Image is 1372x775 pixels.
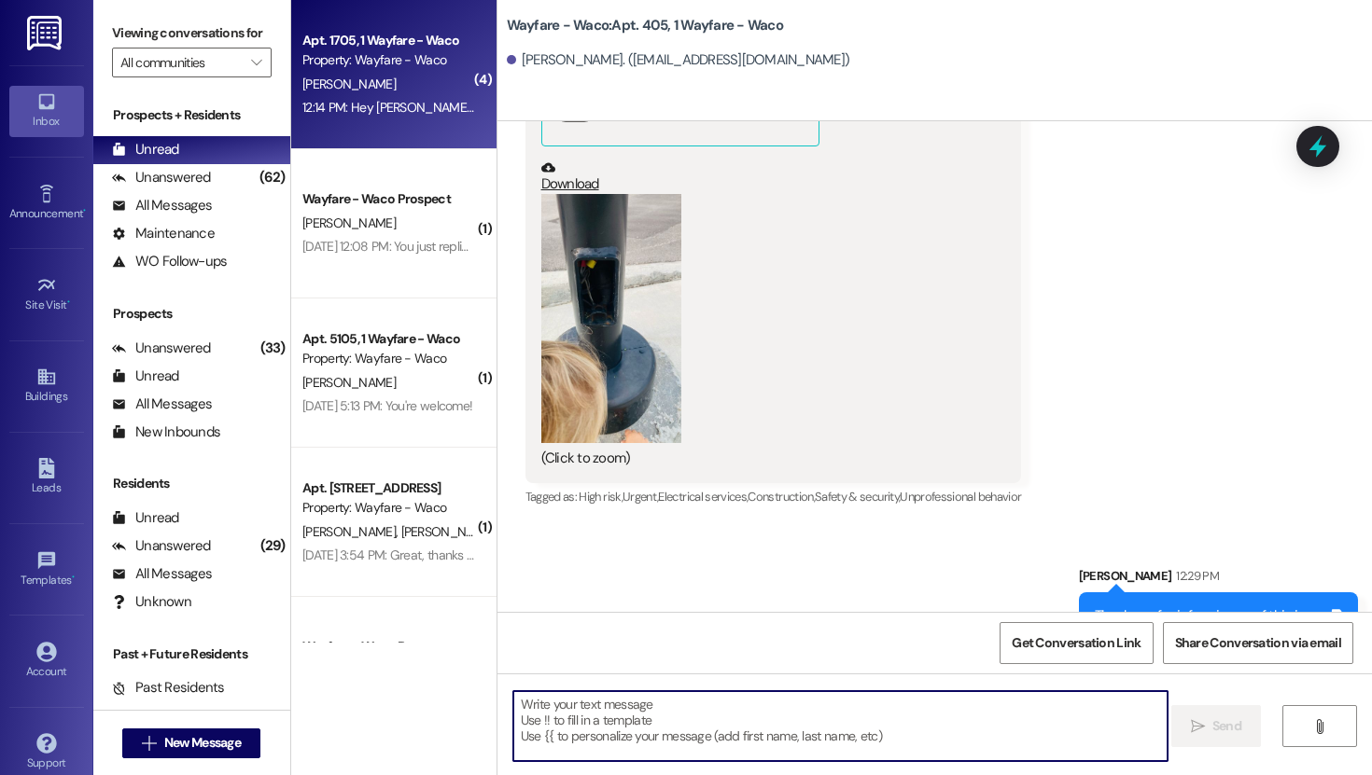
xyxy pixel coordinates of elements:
span: Urgent , [623,489,658,505]
a: Inbox [9,86,84,136]
div: Past + Future Residents [93,644,290,664]
a: Buildings [9,361,84,411]
i:  [142,736,156,751]
span: [PERSON_NAME] [302,374,396,391]
div: Residents [93,474,290,493]
div: Prospects [93,304,290,324]
span: Get Conversation Link [1012,633,1141,653]
img: ResiDesk Logo [27,16,65,50]
div: Property: Wayfare - Waco [302,498,475,518]
div: Unknown [112,592,191,612]
div: [PERSON_NAME] [1079,566,1358,592]
button: New Message [122,728,260,758]
div: (29) [256,532,290,560]
span: • [83,204,86,217]
div: Apt. [STREET_ADDRESS] [302,478,475,498]
input: All communities [120,48,242,77]
label: Viewing conversations for [112,19,272,48]
div: All Messages [112,564,212,584]
div: [DATE] 12:08 PM: You just replied 'Stop'. Are you sure you want to opt out of this thread? Please... [302,238,1057,255]
div: Tagged as: [525,483,1022,510]
div: WO Follow-ups [112,252,227,271]
div: Property: Wayfare - Waco [302,50,475,70]
button: Share Conversation via email [1163,622,1353,664]
span: Electrical services , [658,489,748,505]
span: [PERSON_NAME] [302,215,396,231]
div: Unanswered [112,339,211,358]
div: Past Residents [112,678,225,698]
div: (Click to zoom) [541,449,820,468]
span: Unprofessional behavior [900,489,1021,505]
div: Prospects + Residents [93,105,290,125]
div: Unread [112,508,179,528]
div: Wayfare - Waco Prospect [302,189,475,209]
span: Send [1212,716,1241,736]
a: Leads [9,452,84,503]
div: All Messages [112,394,212,414]
i:  [1191,719,1205,734]
div: Property: Wayfare - Waco [302,349,475,368]
i:  [251,55,261,70]
div: Maintenance [112,224,215,243]
div: Unanswered [112,536,211,556]
span: • [72,571,75,584]
span: [PERSON_NAME] [302,523,401,540]
div: (33) [256,334,290,363]
span: [PERSON_NAME] [400,523,494,540]
div: Wayfare - Waco Prospect [302,637,475,657]
div: Apt. 1705, 1 Wayfare - Waco [302,31,475,50]
div: New Inbounds [112,422,220,442]
a: Account [9,636,84,686]
div: Apt. 5105, 1 Wayfare - Waco [302,329,475,349]
span: Construction , [748,489,815,505]
span: New Message [164,733,241,753]
div: Unread [112,367,179,386]
span: Safety & security , [815,489,900,505]
a: Download [541,160,820,193]
span: [PERSON_NAME] [302,76,396,92]
div: All Messages [112,196,212,215]
button: Zoom image [541,194,681,443]
a: Templates • [9,545,84,595]
button: Send [1171,705,1262,747]
a: Site Visit • [9,270,84,320]
div: [PERSON_NAME]. ([EMAIL_ADDRESS][DOMAIN_NAME]) [507,50,850,70]
div: Thank you for informing us of this issue. [1095,606,1328,626]
i:  [1312,719,1326,734]
span: • [67,296,70,309]
div: Unread [112,140,179,159]
button: Get Conversation Link [1000,622,1153,664]
span: Share Conversation via email [1175,633,1341,653]
div: 12:29 PM [1171,566,1219,586]
span: High risk , [579,489,623,505]
b: Wayfare - Waco: Apt. 405, 1 Wayfare - Waco [507,16,783,35]
div: [DATE] 5:13 PM: You're welcome! [302,397,472,414]
div: Future Residents [112,706,238,726]
div: (62) [255,163,290,192]
div: [DATE] 3:54 PM: Great, thanks for the update! [302,547,549,563]
div: Unanswered [112,168,211,187]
